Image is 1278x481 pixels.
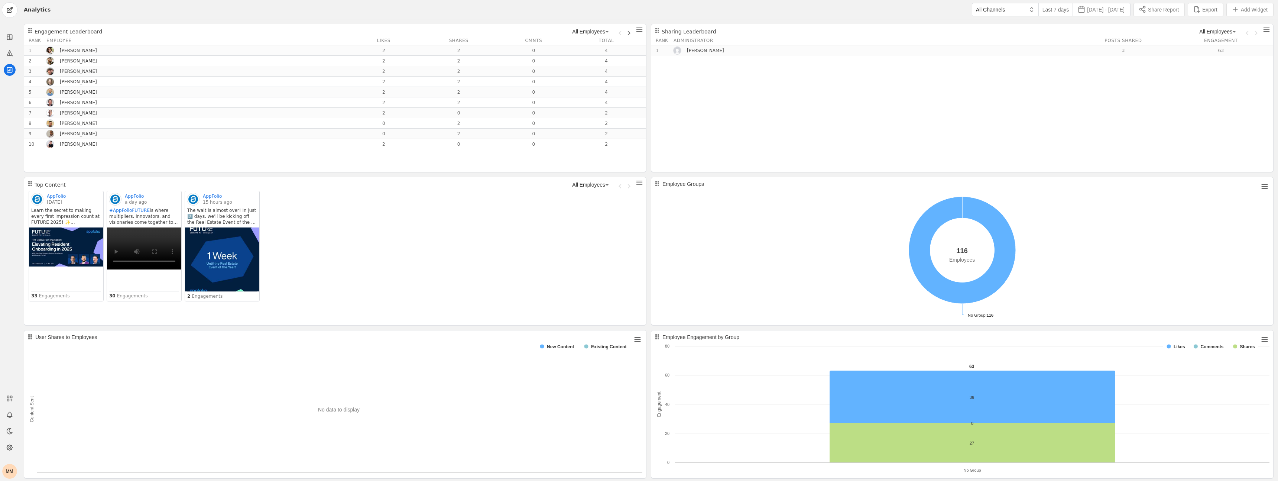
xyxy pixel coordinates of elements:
span: All Employees [572,29,605,35]
div: 33 [31,293,38,299]
strong: 116 [957,247,968,255]
text: 20 [665,431,669,436]
button: Next page [622,26,631,35]
a: AppFolio [203,193,222,199]
div: Lisa Collins [60,48,125,54]
button: Last 7 days [1039,3,1073,16]
img: cache [46,78,54,85]
div: User Name [674,36,1073,45]
button: Add Widget [1226,3,1274,16]
text: New Content [547,344,574,349]
div: 2 [187,293,190,299]
button: Share Report [1133,3,1185,16]
text: Employee Engagement by Group [662,334,739,340]
img: cache [46,88,54,96]
text: Engagement [656,391,662,417]
div: Employee Engagement [1173,36,1273,45]
div: Shares [421,36,496,45]
div: 30 [109,293,116,299]
a: AppFolio [125,193,144,199]
img: unknown-user-light.svg [674,47,681,54]
button: Export [1188,3,1223,16]
div: Maxwell Malone [60,141,125,147]
text: No Group: [968,313,993,317]
tspan: 116 [987,313,993,317]
a: AppFolio [47,193,66,199]
a: AppFolio[DATE]Learn the secret to making every first impression count at FUTURE 2025! ✨Join,, and... [29,191,104,301]
div: Matt Walton [60,110,125,116]
div: Sharing Leaderboard [662,28,716,35]
text: Employee Groups [662,181,704,187]
span: Export [1202,6,1217,13]
div: Jeff Johnson [60,120,125,126]
div: Total Engagements [571,36,646,45]
img: cache [46,99,54,106]
div: User Rank [651,36,674,45]
app-icon-button: Chart context menu [1263,26,1270,36]
a: a day ago [125,199,147,205]
text: 60 [665,373,669,377]
a: #AppFolioFUTURE [109,208,150,213]
div: Employee Rank [24,36,46,45]
span: Engagements [117,293,148,298]
img: cache [46,68,54,75]
div: Likes [346,36,421,45]
img: cache [46,120,54,127]
span: All Employees [1199,29,1232,35]
span: Add Widget [1241,6,1268,13]
span: Engagements [192,294,223,299]
app-icon-button: Chart context menu [636,26,643,36]
img: cache [109,193,121,205]
span: All Channels [976,7,1005,13]
span: All Employees [572,182,605,188]
span: [DATE] - [DATE] [1087,6,1125,13]
img: undefined [29,227,103,267]
text: Comments [1200,344,1223,349]
pre: is where multipliers, innovators, and visionaries come together to shape the future of the real e... [109,207,179,225]
a: AppFolioa day ago#AppFolioFUTUREis where multipliers, innovators, and visionaries come together t... [107,191,182,301]
div: Engagement Leaderboard [35,28,102,35]
div: Employees [949,256,975,264]
div: Top Content [35,181,66,188]
span: Share Report [1148,6,1179,13]
div: Comments [496,36,571,45]
svg: Employee Engagement by Group [651,330,1273,478]
pre: Learn the secret to making every first impression count at FUTURE 2025! ✨ Join , , and on [DATE] ... [31,207,101,225]
img: cache [46,141,54,148]
img: cache [46,130,54,138]
text: 0 [971,421,973,426]
svg: Employee Groups [651,177,1273,325]
svg: User Shares to Employees [24,330,646,478]
div: Chase Jamieson [60,89,125,95]
img: cache [31,193,43,205]
text: 36 [970,395,974,400]
a: [DATE] [47,199,66,205]
span: Last 7 days [1042,6,1069,13]
img: cache [46,109,54,117]
app-icon-button: Chart context menu [636,179,643,189]
text: Existing Content [591,344,626,349]
img: cache [46,57,54,65]
text: Likes [1174,344,1185,349]
div: Ryan Harris [60,68,125,74]
div: Samuel Herring [60,79,125,85]
text: No Group [964,468,981,472]
a: AppFolio15 hours agoThe wait is almost over! In just 7️⃣ days, we’ll be kicking off the Real Esta... [185,191,260,301]
pre: The wait is almost over! In just 7️⃣ days, we’ll be kicking off the Real Estate Event of the Year... [187,207,257,225]
img: cache [46,47,54,54]
button: MM [2,464,17,479]
text: 27 [970,441,974,445]
div: Number of Posts Shared with Employees [1073,36,1173,45]
a: 15 hours ago [203,199,232,205]
div: Analytics [24,6,51,13]
text: Content Sent [29,396,35,422]
text: Shares [1240,344,1255,349]
img: cache [187,193,199,205]
text: No data to display [318,407,360,413]
div: Olufemi Adedeji [60,131,125,137]
div: Derek Hines [60,58,125,64]
div: Paul Puckett [60,100,125,106]
span: Engagements [39,293,70,298]
div: Employee Name [46,36,346,45]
